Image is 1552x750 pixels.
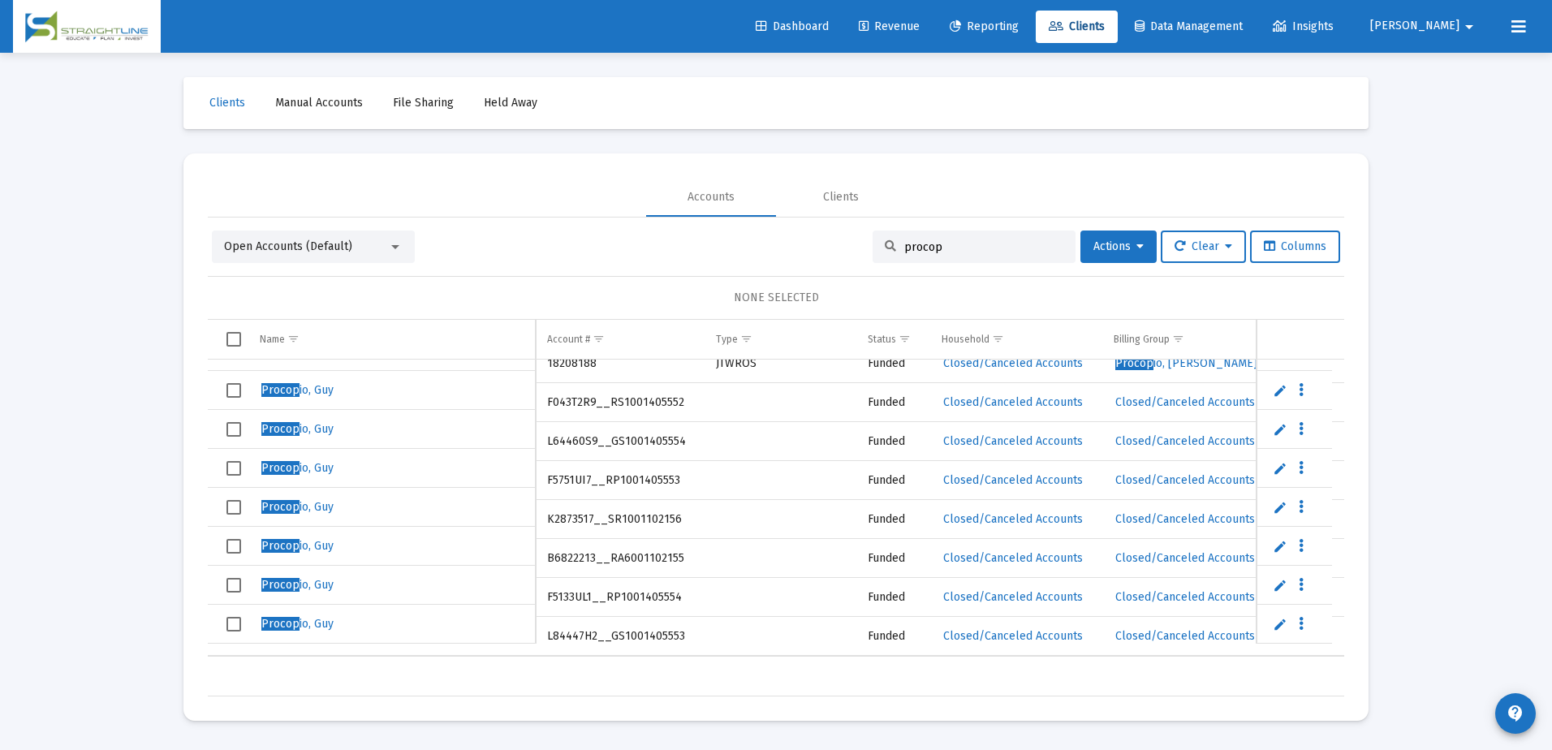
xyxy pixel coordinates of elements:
[287,333,300,345] span: Show filter options for column 'Name'
[1114,624,1329,648] a: Closed/Canceled Accounts_.00% No Fee
[1273,500,1287,515] a: Edit
[262,87,376,119] a: Manual Accounts
[261,617,334,631] span: io, Guy
[260,612,335,636] a: Procopio, Guy
[226,539,241,554] div: Select row
[261,461,334,475] span: io, Guy
[1273,383,1287,398] a: Edit
[261,383,300,397] span: Procop
[740,333,752,345] span: Show filter options for column 'Type'
[868,394,919,411] div: Funded
[846,11,933,43] a: Revenue
[536,500,705,539] td: K2873517__SR1001102156
[260,534,335,558] a: Procopio, Guy
[536,617,705,656] td: L84447H2__GS1001405553
[226,617,241,631] div: Select row
[856,320,930,359] td: Column Status
[1115,473,1327,487] span: Closed/Canceled Accounts_.00% No Fee
[261,422,334,436] span: io, Guy
[1250,231,1340,263] button: Columns
[937,11,1032,43] a: Reporting
[943,434,1083,448] span: Closed/Canceled Accounts
[943,395,1083,409] span: Closed/Canceled Accounts
[261,578,300,592] span: Procop
[1115,356,1322,370] span: io, [PERSON_NAME].00% No Fee
[1049,19,1105,33] span: Clients
[226,500,241,515] div: Select row
[868,589,919,606] div: Funded
[261,539,300,553] span: Procop
[868,628,919,644] div: Funded
[261,617,300,631] span: Procop
[471,87,550,119] a: Held Away
[261,383,334,397] span: io, Guy
[1115,356,1153,370] span: Procop
[260,573,335,597] a: Procopio, Guy
[943,473,1083,487] span: Closed/Canceled Accounts
[1135,19,1243,33] span: Data Management
[260,417,335,442] a: Procopio, Guy
[536,422,705,461] td: L64460S9__GS1001405554
[1351,10,1498,42] button: [PERSON_NAME]
[868,356,919,372] div: Funded
[1273,461,1287,476] a: Edit
[716,333,738,346] div: Type
[1114,507,1329,531] a: Closed/Canceled Accounts_.00% No Fee
[943,629,1083,643] span: Closed/Canceled Accounts
[260,495,335,519] a: Procopio, Guy
[743,11,842,43] a: Dashboard
[1114,429,1329,453] a: Closed/Canceled Accounts_.00% No Fee
[593,333,605,345] span: Show filter options for column 'Account #'
[1370,19,1459,33] span: [PERSON_NAME]
[1114,585,1329,609] a: Closed/Canceled Accounts_.00% No Fee
[943,356,1083,370] span: Closed/Canceled Accounts
[226,383,241,398] div: Select row
[1114,333,1170,346] div: Billing Group
[1114,468,1329,492] a: Closed/Canceled Accounts_.00% No Fee
[705,344,856,383] td: JTWROS
[260,378,335,403] a: Procopio, Guy
[536,344,705,383] td: 18208188
[484,96,537,110] span: Held Away
[1273,617,1287,631] a: Edit
[1114,546,1329,570] a: Closed/Canceled Accounts_.00% No Fee
[208,320,1344,696] div: Data grid
[950,19,1019,33] span: Reporting
[226,332,241,347] div: Select all
[1161,231,1246,263] button: Clear
[868,550,919,567] div: Funded
[756,19,829,33] span: Dashboard
[1115,434,1327,448] span: Closed/Canceled Accounts_.00% No Fee
[943,590,1083,604] span: Closed/Canceled Accounts
[823,189,859,205] div: Clients
[705,320,856,359] td: Column Type
[943,551,1083,565] span: Closed/Canceled Accounts
[380,87,467,119] a: File Sharing
[260,456,335,481] a: Procopio, Guy
[930,320,1102,359] td: Column Household
[224,239,352,253] span: Open Accounts (Default)
[1260,11,1347,43] a: Insights
[226,578,241,593] div: Select row
[868,333,896,346] div: Status
[942,390,1084,414] a: Closed/Canceled Accounts
[1114,351,1324,376] a: Procopio, [PERSON_NAME].00% No Fee
[547,333,590,346] div: Account #
[536,383,705,422] td: F043T2R9__RS1001405552
[25,11,149,43] img: Dashboard
[1273,19,1334,33] span: Insights
[1175,239,1232,253] span: Clear
[1080,231,1157,263] button: Actions
[261,578,334,592] span: io, Guy
[275,96,363,110] span: Manual Accounts
[248,320,536,359] td: Column Name
[1115,590,1327,604] span: Closed/Canceled Accounts_.00% No Fee
[1122,11,1256,43] a: Data Management
[1102,320,1477,359] td: Column Billing Group
[1506,704,1525,723] mat-icon: contact_support
[942,468,1084,492] a: Closed/Canceled Accounts
[209,96,245,110] span: Clients
[942,585,1084,609] a: Closed/Canceled Accounts
[942,333,989,346] div: Household
[1115,512,1327,526] span: Closed/Canceled Accounts_.00% No Fee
